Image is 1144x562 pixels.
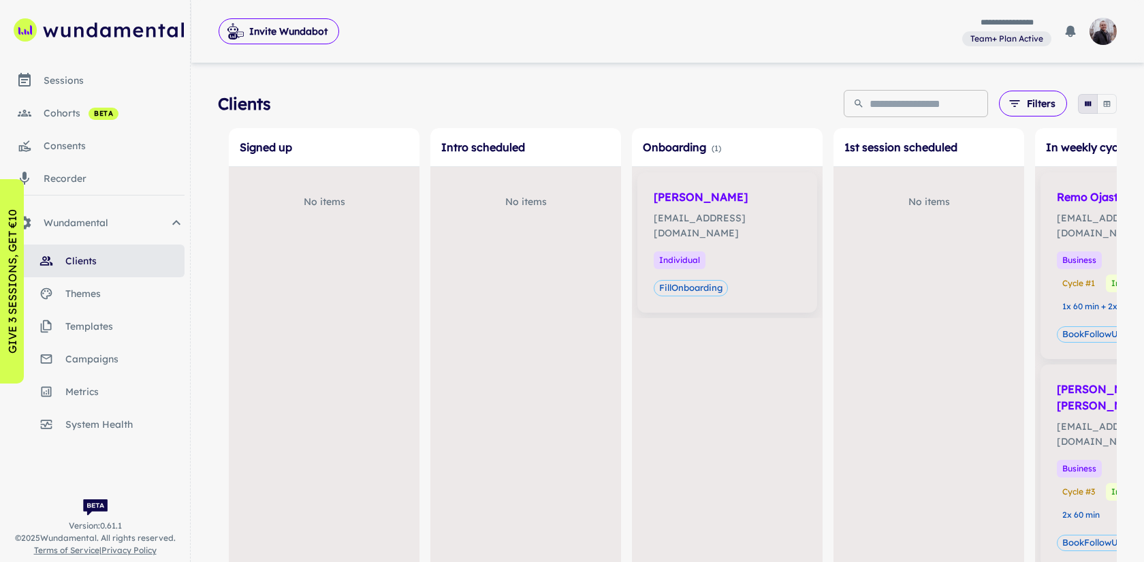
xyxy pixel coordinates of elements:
span: ( 1 ) [712,143,721,153]
a: clients [5,245,185,277]
a: consents [5,129,185,162]
h6: 1st session scheduled [844,139,1013,155]
div: Business [1057,251,1102,269]
span: clients [65,253,185,268]
a: metrics [5,375,185,408]
h6: Onboarding [643,139,812,155]
h6: Intro scheduled [441,139,610,155]
span: campaigns [65,352,185,366]
span: Wundamental [44,215,168,230]
div: recorder [44,171,185,186]
span: | [34,544,157,557]
a: system health [5,408,185,441]
div: sessions [44,73,185,88]
a: Terms of Service [34,545,99,555]
div: consents [44,138,185,153]
p: No items [908,194,950,209]
a: cohorts beta [5,97,185,129]
span: View and manage your current plan and billing details. [962,31,1051,45]
h6: Signed up [240,139,409,155]
h6: [PERSON_NAME] [654,189,801,205]
span: system health [65,417,185,432]
div: Individual [654,251,705,269]
div: 2x 60 min [1057,506,1105,524]
span: © 2025 Wundamental. All rights reserved. [15,532,176,544]
a: recorder [5,162,185,195]
a: templates [5,310,185,343]
span: FillOnboarding [654,281,727,295]
span: Invite Wundabot to record a meeting [219,18,339,45]
a: Privacy Policy [101,545,157,555]
button: Invite Wundabot [219,18,339,44]
div: Wundamental [5,206,185,239]
p: No items [505,194,547,209]
a: themes [5,277,185,310]
p: No items [304,194,345,209]
p: [EMAIL_ADDRESS][DOMAIN_NAME] [654,210,801,240]
a: View and manage your current plan and billing details. [962,30,1051,47]
div: Cycle # 1 [1057,275,1100,292]
div: Cycle # 3 [1057,483,1100,501]
span: beta [89,108,118,119]
button: Filters [999,91,1067,116]
span: metrics [65,384,185,399]
div: [PERSON_NAME][EMAIL_ADDRESS][DOMAIN_NAME]IndividualFillOnboarding [637,172,817,313]
span: themes [65,286,185,301]
img: photoURL [1090,18,1117,45]
span: Version: 0.61.1 [69,520,122,532]
span: Team+ Plan Active [965,33,1049,45]
a: campaigns [5,343,185,375]
div: Business [1057,460,1102,478]
span: templates [65,319,185,334]
div: cohorts [44,106,185,121]
a: sessions [5,64,185,97]
h4: Clients [218,91,271,116]
p: GIVE 3 SESSIONS, GET €10 [4,209,20,354]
